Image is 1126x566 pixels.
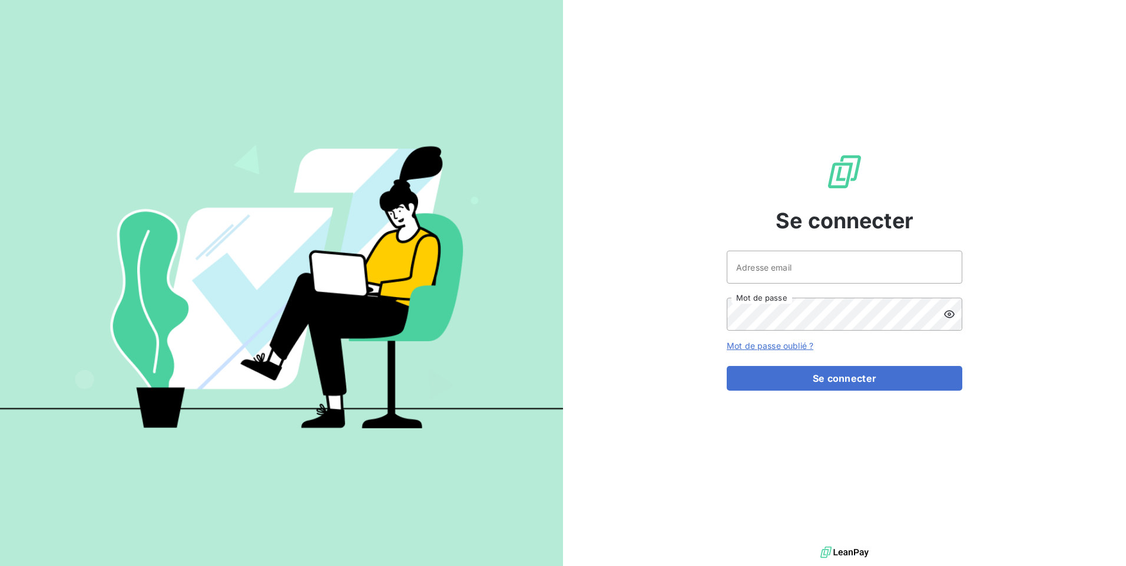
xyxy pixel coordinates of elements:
[727,251,962,284] input: placeholder
[776,205,913,237] span: Se connecter
[727,341,813,351] a: Mot de passe oublié ?
[727,366,962,391] button: Se connecter
[820,544,869,561] img: logo
[826,153,863,191] img: Logo LeanPay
